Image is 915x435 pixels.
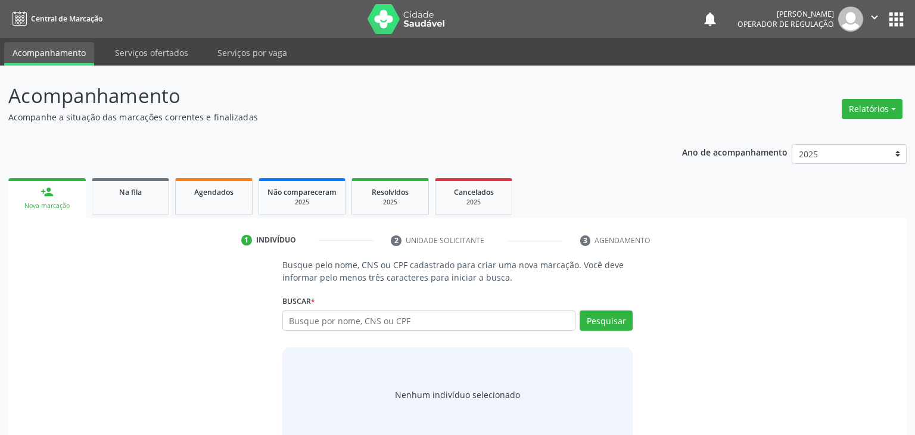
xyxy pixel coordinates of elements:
span: Central de Marcação [31,14,102,24]
div: person_add [41,185,54,198]
span: Agendados [194,187,234,197]
a: Serviços por vaga [209,42,295,63]
div: Nenhum indivíduo selecionado [395,389,520,401]
span: Resolvidos [372,187,409,197]
div: Indivíduo [256,235,296,246]
img: img [838,7,863,32]
a: Serviços ofertados [107,42,197,63]
span: Não compareceram [267,187,337,197]
div: 2025 [267,198,337,207]
div: 1 [241,235,252,246]
div: 2025 [360,198,420,207]
span: Na fila [119,187,142,197]
a: Acompanhamento [4,42,94,66]
p: Busque pelo nome, CNS ou CPF cadastrado para criar uma nova marcação. Você deve informar pelo men... [282,259,633,284]
p: Acompanhamento [8,81,637,111]
div: 2025 [444,198,503,207]
label: Buscar [282,292,315,310]
p: Acompanhe a situação das marcações correntes e finalizadas [8,111,637,123]
div: [PERSON_NAME] [737,9,834,19]
i:  [868,11,881,24]
p: Ano de acompanhamento [682,144,788,159]
div: Nova marcação [17,201,77,210]
button: notifications [702,11,718,27]
button: Pesquisar [580,310,633,331]
button:  [863,7,886,32]
input: Busque por nome, CNS ou CPF [282,310,576,331]
button: Relatórios [842,99,902,119]
a: Central de Marcação [8,9,102,29]
span: Cancelados [454,187,494,197]
span: Operador de regulação [737,19,834,29]
button: apps [886,9,907,30]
